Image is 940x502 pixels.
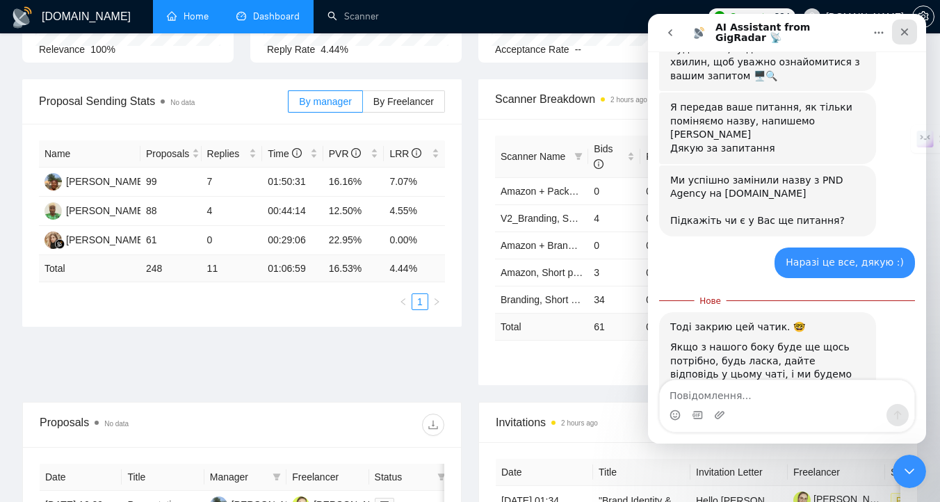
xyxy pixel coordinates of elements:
[122,464,204,491] th: Title
[321,44,348,55] span: 4.44%
[90,44,115,55] span: 100%
[44,396,55,407] button: вибір GIF-файлів
[640,177,692,204] td: 0
[323,226,384,255] td: 22.95%
[170,99,195,106] span: No data
[273,473,281,481] span: filter
[495,313,588,340] td: Total
[375,469,432,485] span: Status
[495,44,569,55] span: Acceptance Rate
[594,159,603,169] span: info-circle
[648,14,926,444] iframe: To enrich screen reader interactions, please activate Accessibility in Grammarly extension settings
[428,293,445,310] button: right
[11,298,267,435] div: Nazar каже…
[496,414,900,431] span: Invitations
[588,232,640,259] td: 0
[588,313,640,340] td: 61
[66,203,146,218] div: [PERSON_NAME]
[140,255,202,282] td: 248
[323,197,384,226] td: 12.50%
[22,307,217,321] div: Тоді закрию цей чатик. 🤓
[39,92,288,110] span: Proposal Sending Stats
[422,414,444,436] button: download
[594,143,613,170] span: Bids
[501,294,688,305] a: Branding, Short Prompt, >36$/h, no agency
[55,239,65,249] img: gigradar-bm.png
[412,293,428,310] li: 1
[412,294,428,309] a: 1
[12,366,266,390] textarea: Повідомлення...
[575,44,581,55] span: --
[262,226,323,255] td: 00:29:06
[44,173,62,191] img: D
[327,10,379,22] a: searchScanner
[39,140,140,168] th: Name
[384,197,445,226] td: 4.55%
[588,286,640,313] td: 34
[323,255,384,282] td: 16.53 %
[11,6,33,29] img: logo
[437,473,446,481] span: filter
[40,414,242,436] div: Proposals
[207,146,247,161] span: Replies
[202,140,263,168] th: Replies
[640,313,692,340] td: 0
[104,420,129,428] span: No data
[351,148,361,158] span: info-circle
[640,259,692,286] td: 0
[913,11,934,22] span: setting
[384,255,445,282] td: 4.44 %
[44,232,62,249] img: KY
[202,197,263,226] td: 4
[210,469,267,485] span: Manager
[140,140,202,168] th: Proposals
[44,234,146,245] a: KY[PERSON_NAME]
[501,267,683,278] a: Amazon, Short prompt, >35$/h, no agency
[588,177,640,204] td: 0
[384,168,445,197] td: 7.07%
[640,232,692,259] td: 0
[395,293,412,310] li: Previous Page
[329,148,362,159] span: PVR
[167,10,209,22] a: homeHome
[893,455,926,488] iframe: To enrich screen reader interactions, please activate Accessibility in Grammarly extension settings
[729,9,771,24] span: Connects:
[270,467,284,487] span: filter
[640,204,692,232] td: 0
[299,96,351,107] span: By manager
[640,286,692,313] td: 0
[389,148,421,159] span: LRR
[572,146,585,167] span: filter
[435,467,448,487] span: filter
[202,168,263,197] td: 7
[44,204,146,216] a: AO[PERSON_NAME]
[775,9,790,24] span: 324
[690,459,788,486] th: Invitation Letter
[40,464,122,491] th: Date
[501,240,732,251] a: Amazon + Branding, Long prompt, >35$/h, no agency
[588,204,640,232] td: 4
[253,10,300,22] span: Dashboard
[268,148,301,159] span: Time
[495,90,901,108] span: Scanner Breakdown
[646,151,671,162] span: Re
[66,232,146,248] div: [PERSON_NAME]
[788,459,885,486] th: Freelancer
[292,148,302,158] span: info-circle
[44,202,62,220] img: AO
[501,151,565,162] span: Scanner Name
[412,148,421,158] span: info-circle
[66,396,77,407] button: Завантажити вкладений файл
[140,168,202,197] td: 99
[395,293,412,310] button: left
